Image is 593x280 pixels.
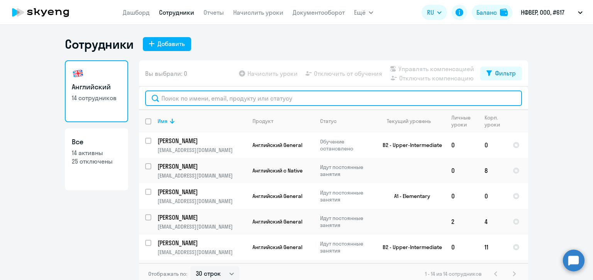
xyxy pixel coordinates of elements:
p: 14 сотрудников [72,94,121,102]
a: Документооборот [293,9,345,16]
a: Сотрудники [159,9,194,16]
button: Ещё [354,5,373,20]
button: Балансbalance [472,5,512,20]
h3: Английский [72,82,121,92]
span: Ещё [354,8,366,17]
p: Обучение остановлено [320,138,373,152]
td: 0 [478,183,507,209]
span: Английский General [252,193,302,200]
h3: Все [72,137,121,147]
span: Английский General [252,142,302,149]
td: 2 [445,209,478,234]
td: 0 [445,183,478,209]
div: Корп. уроки [485,114,506,128]
p: [PERSON_NAME] [158,137,245,145]
div: Личные уроки [451,114,478,128]
p: [PERSON_NAME] [158,213,245,222]
button: RU [422,5,447,20]
div: Имя [158,118,246,125]
button: НФВЕР, ООО, #617 [517,3,586,22]
a: Отчеты [203,9,224,16]
span: Английский с Native [252,167,303,174]
div: Текущий уровень [387,118,431,125]
div: Фильтр [495,68,516,78]
td: 0 [445,158,478,183]
div: Текущий уровень [380,118,445,125]
a: [PERSON_NAME] [158,137,246,145]
img: english [72,67,84,80]
td: 11 [478,234,507,260]
a: [PERSON_NAME] [158,213,246,222]
p: Идут постоянные занятия [320,240,373,254]
p: [EMAIL_ADDRESS][DOMAIN_NAME] [158,172,246,179]
p: [PERSON_NAME] [158,239,245,247]
div: Баланс [476,8,497,17]
p: Идут постоянные занятия [320,164,373,178]
p: [PERSON_NAME] [158,188,245,196]
a: [PERSON_NAME] [158,188,246,196]
div: Статус [320,118,337,125]
td: B2 - Upper-Intermediate [373,234,445,260]
input: Поиск по имени, email, продукту или статусу [145,90,522,106]
p: [EMAIL_ADDRESS][DOMAIN_NAME] [158,249,246,256]
button: Добавить [143,37,191,51]
a: Начислить уроки [233,9,283,16]
td: 4 [478,209,507,234]
td: B2 - Upper-Intermediate [373,132,445,158]
p: [PERSON_NAME] [158,162,245,171]
p: Идут постоянные занятия [320,215,373,229]
button: Фильтр [480,67,522,80]
p: 25 отключены [72,157,121,166]
div: Добавить [158,39,185,48]
img: balance [500,9,508,16]
a: Дашборд [123,9,150,16]
h1: Сотрудники [65,36,134,52]
td: 8 [478,158,507,183]
div: Продукт [252,118,273,125]
p: [EMAIL_ADDRESS][DOMAIN_NAME] [158,147,246,154]
p: 14 активны [72,149,121,157]
td: 0 [445,132,478,158]
div: Имя [158,118,168,125]
p: НФВЕР, ООО, #617 [521,8,564,17]
td: 0 [445,234,478,260]
p: [EMAIL_ADDRESS][DOMAIN_NAME] [158,223,246,230]
a: [PERSON_NAME] [158,239,246,247]
a: Английский14 сотрудников [65,60,128,122]
td: 0 [478,132,507,158]
span: Отображать по: [148,270,187,277]
p: [EMAIL_ADDRESS][DOMAIN_NAME] [158,198,246,205]
p: Идут постоянные занятия [320,189,373,203]
td: A1 - Elementary [373,183,445,209]
a: Все14 активны25 отключены [65,128,128,190]
a: [PERSON_NAME] [158,162,246,171]
span: Английский General [252,218,302,225]
span: 1 - 14 из 14 сотрудников [425,270,482,277]
span: RU [427,8,434,17]
span: Вы выбрали: 0 [145,69,187,78]
span: Английский General [252,244,302,251]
